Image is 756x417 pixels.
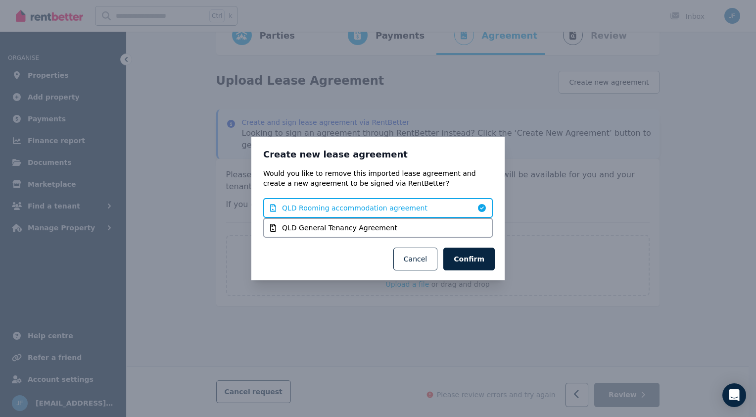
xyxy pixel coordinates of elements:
[263,149,493,160] h3: Create new lease agreement
[722,383,746,407] div: Open Intercom Messenger
[393,248,437,270] button: Cancel
[282,223,397,233] span: QLD General Tenancy Agreement
[282,203,427,213] span: QLD Rooming accommodation agreement
[443,248,495,270] button: Confirm
[263,168,493,188] p: Would you like to remove this imported lease agreement and create a new agreement to be signed vi...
